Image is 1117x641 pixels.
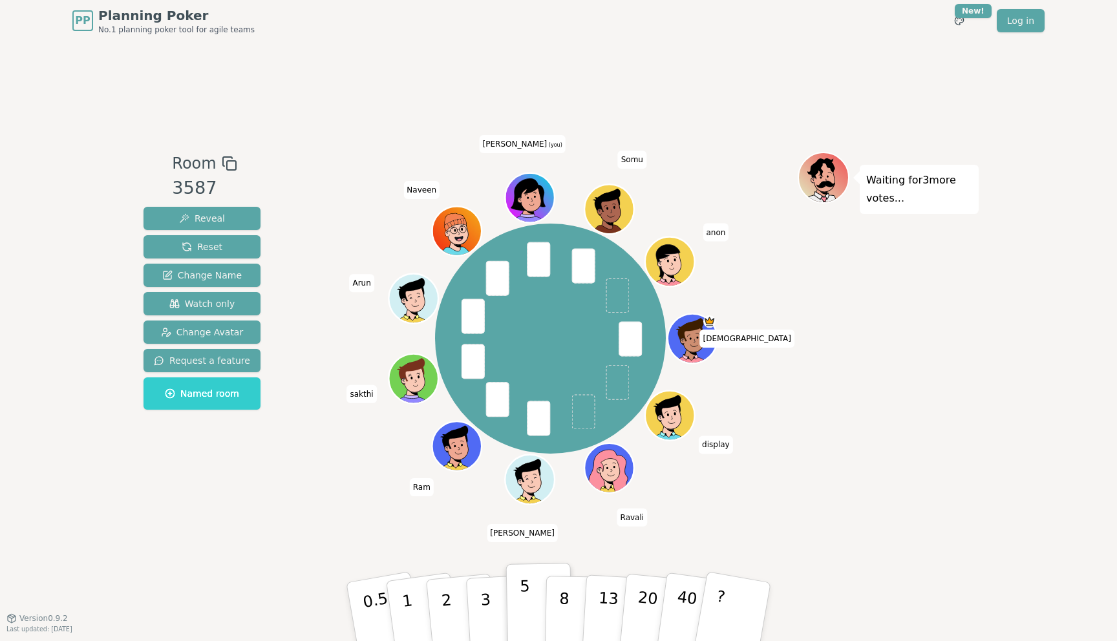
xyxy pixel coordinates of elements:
[75,13,90,28] span: PP
[547,142,562,148] span: (you)
[507,174,553,221] button: Click to change your avatar
[144,320,261,344] button: Change Avatar
[144,264,261,287] button: Change Name
[154,354,250,367] span: Request a feature
[144,377,261,410] button: Named room
[98,6,255,25] span: Planning Poker
[617,509,648,527] span: Click to change your name
[866,171,972,207] p: Waiting for 3 more votes...
[997,9,1045,32] a: Log in
[703,315,716,328] span: Shiva is the host
[179,212,225,225] span: Reveal
[161,326,244,339] span: Change Avatar
[948,9,971,32] button: New!
[165,387,239,400] span: Named room
[19,613,68,624] span: Version 0.9.2
[487,524,558,542] span: Click to change your name
[955,4,992,18] div: New!
[346,385,376,403] span: Click to change your name
[169,297,235,310] span: Watch only
[72,6,255,35] a: PPPlanning PokerNo.1 planning poker tool for agile teams
[349,274,374,292] span: Click to change your name
[182,240,222,253] span: Reset
[410,478,434,496] span: Click to change your name
[172,152,216,175] span: Room
[144,349,261,372] button: Request a feature
[480,135,566,153] span: Click to change your name
[403,181,440,199] span: Click to change your name
[98,25,255,35] span: No.1 planning poker tool for agile teams
[172,175,237,202] div: 3587
[6,613,68,624] button: Version0.9.2
[144,292,261,315] button: Watch only
[162,269,242,282] span: Change Name
[703,224,729,242] span: Click to change your name
[699,436,733,454] span: Click to change your name
[6,625,72,633] span: Last updated: [DATE]
[618,151,646,169] span: Click to change your name
[699,330,794,348] span: Click to change your name
[144,235,261,258] button: Reset
[144,207,261,230] button: Reveal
